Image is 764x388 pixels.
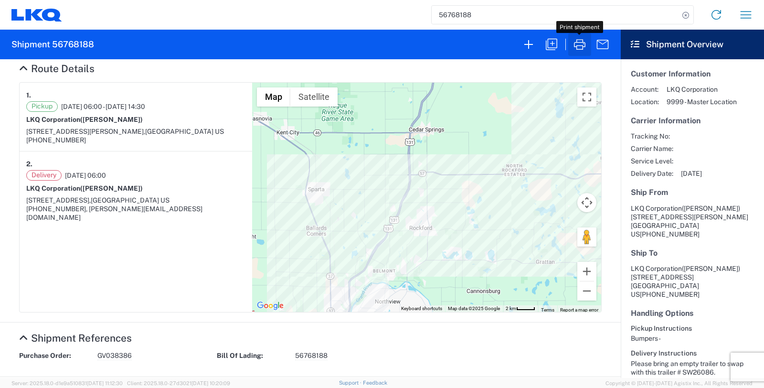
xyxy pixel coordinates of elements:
span: [DATE] 06:00 - [DATE] 14:30 [61,102,145,111]
button: Show satellite imagery [290,87,338,107]
span: [PHONE_NUMBER] [640,291,700,298]
span: [STREET_ADDRESS][PERSON_NAME] [631,213,748,221]
span: Account: [631,85,659,94]
button: Toggle fullscreen view [577,87,596,107]
span: ([PERSON_NAME]) [682,265,740,272]
span: Delivery Date: [631,169,673,178]
span: Delivery [26,170,62,181]
span: Location: [631,97,659,106]
a: Hide Details [19,332,132,344]
span: [DATE] 11:12:30 [87,380,123,386]
span: [STREET_ADDRESS][PERSON_NAME], [26,128,145,135]
span: ([PERSON_NAME]) [80,184,143,192]
span: 2 km [506,306,516,311]
h5: Handling Options [631,309,754,318]
h6: Pickup Instructions [631,324,754,333]
span: Tracking No: [631,132,673,140]
span: Pickup [26,101,58,112]
h5: Ship To [631,248,754,258]
span: 9999 - Master Location [667,97,737,106]
div: [PHONE_NUMBER], [PERSON_NAME][EMAIL_ADDRESS][DOMAIN_NAME] [26,205,245,222]
span: Carrier Name: [631,144,673,153]
span: Copyright © [DATE]-[DATE] Agistix Inc., All Rights Reserved [605,379,753,388]
a: Support [339,380,363,386]
div: Please bring an empty trailer to swap with this trailer # SW26086. [631,359,754,377]
strong: 2. [26,158,32,170]
h6: Delivery Instructions [631,349,754,357]
a: Report a map error [560,307,598,313]
img: Google [255,300,286,312]
input: Shipment, tracking or reference number [432,6,679,24]
button: Zoom out [577,281,596,301]
span: 56768188 [295,351,328,360]
span: Service Level: [631,157,673,165]
span: [DATE] [681,169,702,178]
span: GV038386 [97,351,132,360]
span: ([PERSON_NAME]) [682,205,740,212]
header: Shipment Overview [621,30,764,59]
span: [PHONE_NUMBER] [640,230,700,238]
a: Open this area in Google Maps (opens a new window) [255,300,286,312]
span: [STREET_ADDRESS], [26,196,91,204]
span: [DATE] 10:20:09 [191,380,230,386]
strong: LKQ Corporation [26,116,143,123]
button: Zoom in [577,262,596,281]
button: Keyboard shortcuts [401,305,442,312]
span: Map data ©2025 Google [448,306,500,311]
a: Feedback [363,380,387,386]
button: Drag Pegman onto the map to open Street View [577,227,596,247]
h5: Ship From [631,188,754,197]
span: [GEOGRAPHIC_DATA] US [91,196,170,204]
strong: Purchase Order: [19,351,91,360]
strong: Bill Of Lading: [217,351,288,360]
button: Map camera controls [577,193,596,212]
span: [DATE] 06:00 [65,171,106,180]
span: LKQ Corporation [667,85,737,94]
h5: Customer Information [631,69,754,78]
h5: Carrier Information [631,116,754,125]
strong: 1. [26,89,31,101]
button: Map Scale: 2 km per 36 pixels [503,305,538,312]
span: ([PERSON_NAME]) [80,116,143,123]
a: Hide Details [19,63,95,75]
a: Terms [541,307,554,313]
strong: LKQ Corporation [26,184,143,192]
div: Bumpers - [631,334,754,343]
address: [GEOGRAPHIC_DATA] US [631,204,754,238]
div: [PHONE_NUMBER] [26,136,245,144]
h2: Shipment 56768188 [11,39,94,50]
address: [GEOGRAPHIC_DATA] US [631,264,754,299]
span: Server: 2025.18.0-d1e9a510831 [11,380,123,386]
span: Client: 2025.18.0-27d3021 [127,380,230,386]
span: [GEOGRAPHIC_DATA] US [145,128,224,135]
button: Show street map [257,87,290,107]
span: LKQ Corporation [STREET_ADDRESS] [631,265,740,281]
span: LKQ Corporation [631,205,682,212]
